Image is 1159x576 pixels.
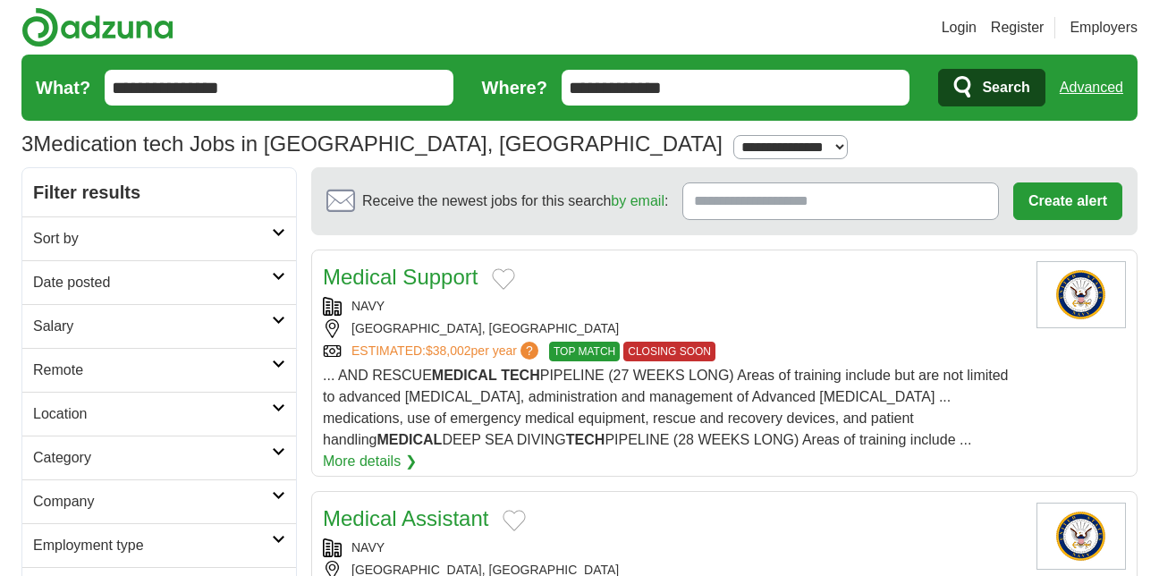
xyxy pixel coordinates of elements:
[351,540,385,555] a: NAVY
[36,74,90,101] label: What?
[1013,182,1122,220] button: Create alert
[351,299,385,313] a: NAVY
[33,447,272,469] h2: Category
[33,360,272,381] h2: Remote
[982,70,1029,106] span: Search
[21,128,33,160] span: 3
[323,451,417,472] a: More details ❯
[377,432,443,447] strong: MEDICAL
[22,168,296,216] h2: Filter results
[33,272,272,293] h2: Date posted
[33,316,272,337] h2: Salary
[22,348,296,392] a: Remote
[22,304,296,348] a: Salary
[1036,503,1126,570] img: U.S. Navy logo
[22,216,296,260] a: Sort by
[492,268,515,290] button: Add to favorite jobs
[323,506,488,530] a: Medical Assistant
[432,368,497,383] strong: MEDICAL
[1060,70,1123,106] a: Advanced
[33,491,272,512] h2: Company
[323,265,478,289] a: Medical Support
[21,7,173,47] img: Adzuna logo
[426,343,471,358] span: $38,002
[623,342,715,361] span: CLOSING SOON
[22,523,296,567] a: Employment type
[33,535,272,556] h2: Employment type
[22,436,296,479] a: Category
[33,228,272,250] h2: Sort by
[938,69,1045,106] button: Search
[1036,261,1126,328] img: U.S. Navy logo
[501,368,540,383] strong: TECH
[362,191,668,212] span: Receive the newest jobs for this search :
[611,193,664,208] a: by email
[22,479,296,523] a: Company
[351,342,542,361] a: ESTIMATED:$38,002per year?
[942,17,977,38] a: Login
[503,510,526,531] button: Add to favorite jobs
[566,432,605,447] strong: TECH
[22,392,296,436] a: Location
[1070,17,1138,38] a: Employers
[991,17,1045,38] a: Register
[22,260,296,304] a: Date posted
[21,131,723,156] h1: Medication tech Jobs in [GEOGRAPHIC_DATA], [GEOGRAPHIC_DATA]
[323,319,1022,338] div: [GEOGRAPHIC_DATA], [GEOGRAPHIC_DATA]
[323,368,1009,447] span: ... AND RESCUE PIPELINE (27 WEEKS LONG) Areas of training include but are not limited to advanced...
[482,74,547,101] label: Where?
[549,342,620,361] span: TOP MATCH
[520,342,538,360] span: ?
[33,403,272,425] h2: Location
